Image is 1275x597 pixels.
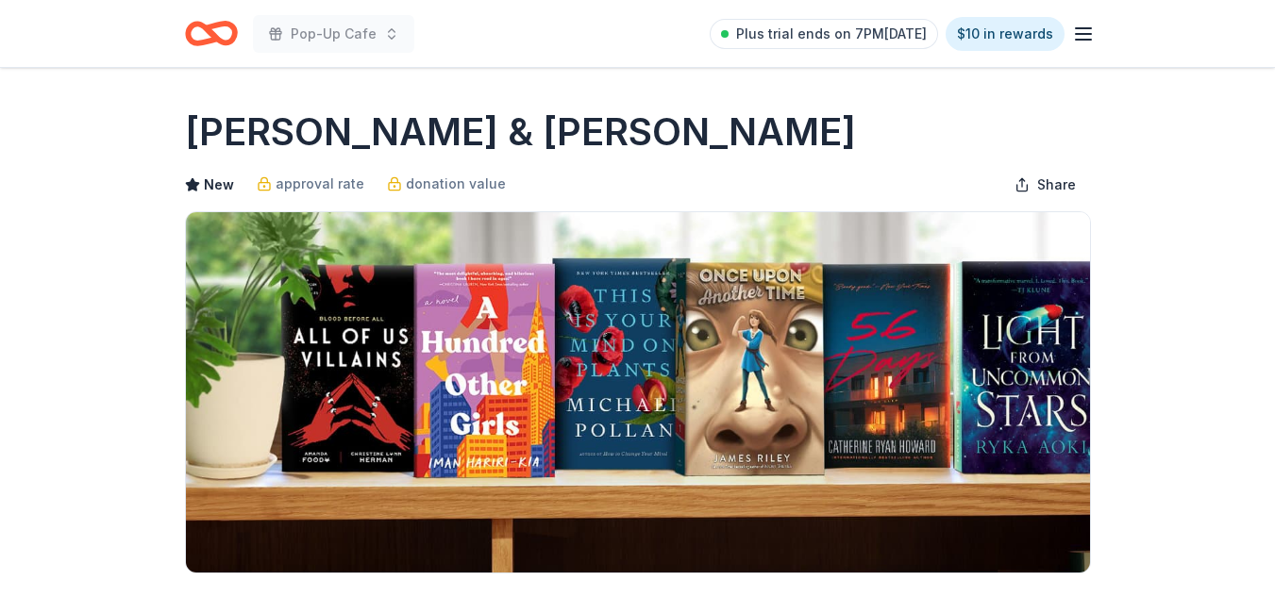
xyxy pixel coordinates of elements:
span: donation value [406,173,506,195]
a: approval rate [257,173,364,195]
span: Pop-Up Cafe [291,23,377,45]
h1: [PERSON_NAME] & [PERSON_NAME] [185,106,856,158]
span: Share [1037,174,1076,196]
a: $10 in rewards [946,17,1065,51]
img: Image for Barnes & Noble [186,212,1090,572]
span: approval rate [276,173,364,195]
a: Plus trial ends on 7PM[DATE] [710,19,938,49]
span: New [204,174,234,196]
span: Plus trial ends on 7PM[DATE] [736,23,927,45]
button: Share [999,166,1091,204]
a: donation value [387,173,506,195]
a: Home [185,11,238,56]
button: Pop-Up Cafe [253,15,414,53]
